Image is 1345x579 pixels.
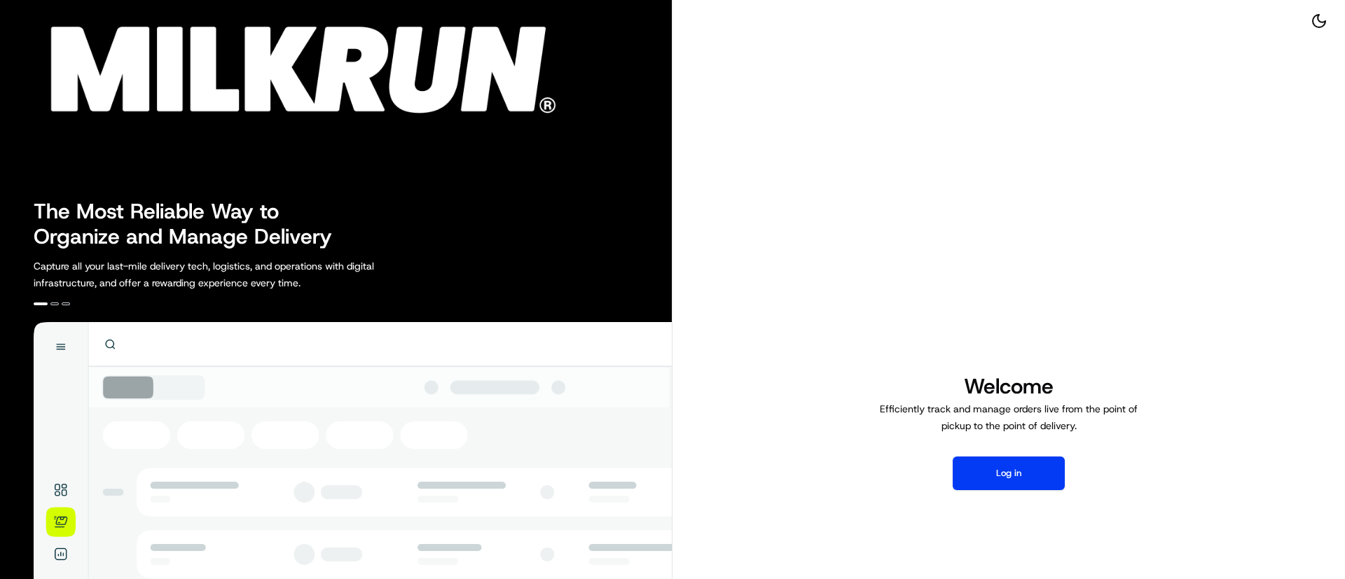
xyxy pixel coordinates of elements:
h2: The Most Reliable Way to Organize and Manage Delivery [34,199,347,249]
h1: Welcome [874,372,1143,400]
p: Efficiently track and manage orders live from the point of pickup to the point of delivery. [874,400,1143,434]
img: Company Logo [8,8,572,120]
p: Capture all your last-mile delivery tech, logistics, and operations with digital infrastructure, ... [34,258,437,291]
button: Log in [953,456,1065,490]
